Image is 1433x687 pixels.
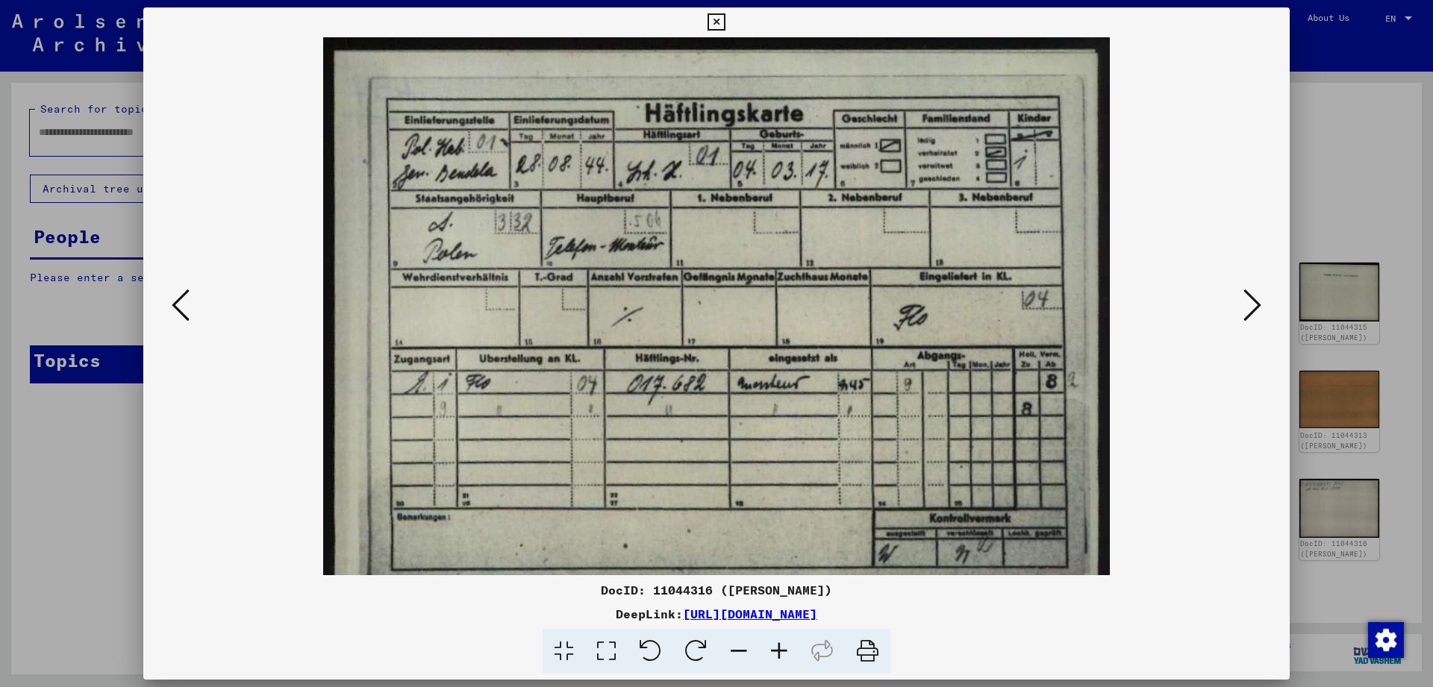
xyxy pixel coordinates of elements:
[1368,622,1404,658] img: Change consent
[143,581,1290,599] div: DocID: 11044316 ([PERSON_NAME])
[1367,621,1403,657] div: Change consent
[143,605,1290,623] div: DeepLink:
[683,606,817,621] a: [URL][DOMAIN_NAME]
[323,37,1109,612] img: 001.jpg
